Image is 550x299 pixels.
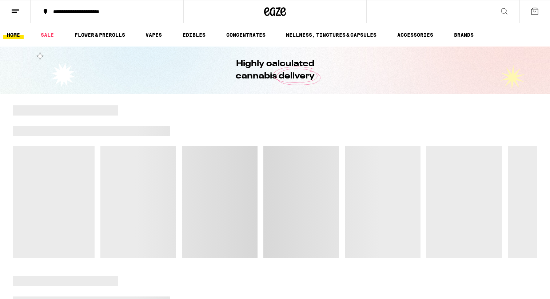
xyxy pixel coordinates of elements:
h1: Highly calculated cannabis delivery [215,58,335,82]
a: WELLNESS, TINCTURES & CAPSULES [282,31,380,39]
a: CONCENTRATES [223,31,269,39]
a: VAPES [142,31,166,39]
a: BRANDS [450,31,477,39]
a: FLOWER & PREROLLS [71,31,129,39]
a: SALE [37,31,57,39]
a: ACCESSORIES [394,31,437,39]
a: EDIBLES [179,31,209,39]
a: HOME [3,31,24,39]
